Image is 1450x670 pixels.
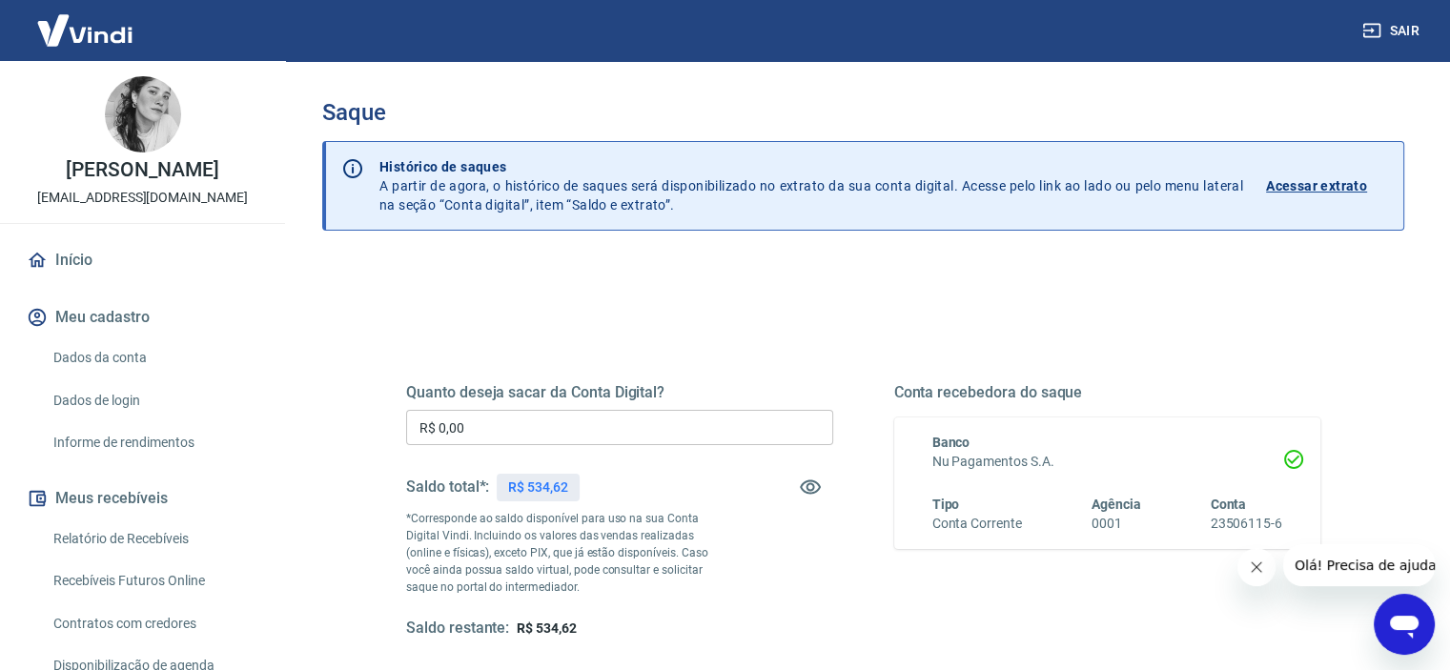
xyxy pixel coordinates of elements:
[105,76,181,152] img: 09a622cc-ae6e-434c-84bb-5c58dfb7f455.jpeg
[894,383,1321,402] h5: Conta recebedora do saque
[46,561,262,600] a: Recebíveis Futuros Online
[932,452,1283,472] h6: Nu Pagamentos S.A.
[406,510,726,596] p: *Corresponde ao saldo disponível para uso na sua Conta Digital Vindi. Incluindo os valores das ve...
[1283,544,1435,586] iframe: Mensagem da empresa
[23,296,262,338] button: Meu cadastro
[66,160,218,180] p: [PERSON_NAME]
[932,435,970,450] span: Banco
[379,157,1243,214] p: A partir de agora, o histórico de saques será disponibilizado no extrato da sua conta digital. Ac...
[37,188,248,208] p: [EMAIL_ADDRESS][DOMAIN_NAME]
[406,383,833,402] h5: Quanto deseja sacar da Conta Digital?
[11,13,160,29] span: Olá! Precisa de ajuda?
[46,338,262,377] a: Dados da conta
[1092,497,1141,512] span: Agência
[1358,13,1427,49] button: Sair
[46,423,262,462] a: Informe de rendimentos
[406,619,509,639] h5: Saldo restante:
[46,604,262,643] a: Contratos com credores
[46,519,262,558] a: Relatório de Recebíveis
[932,514,1022,534] h6: Conta Corrente
[508,477,568,497] p: R$ 534,62
[1266,176,1367,195] p: Acessar extrato
[23,1,147,59] img: Vindi
[932,497,960,512] span: Tipo
[1210,514,1282,534] h6: 23506115-6
[1237,548,1276,586] iframe: Fechar mensagem
[406,477,489,497] h5: Saldo total*:
[1374,594,1435,655] iframe: Botão para abrir a janela de mensagens
[379,157,1243,176] p: Histórico de saques
[23,477,262,519] button: Meus recebíveis
[46,381,262,420] a: Dados de login
[1092,514,1141,534] h6: 0001
[1266,157,1388,214] a: Acessar extrato
[517,620,577,636] span: R$ 534,62
[1210,497,1246,512] span: Conta
[23,239,262,281] a: Início
[322,99,1404,126] h3: Saque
